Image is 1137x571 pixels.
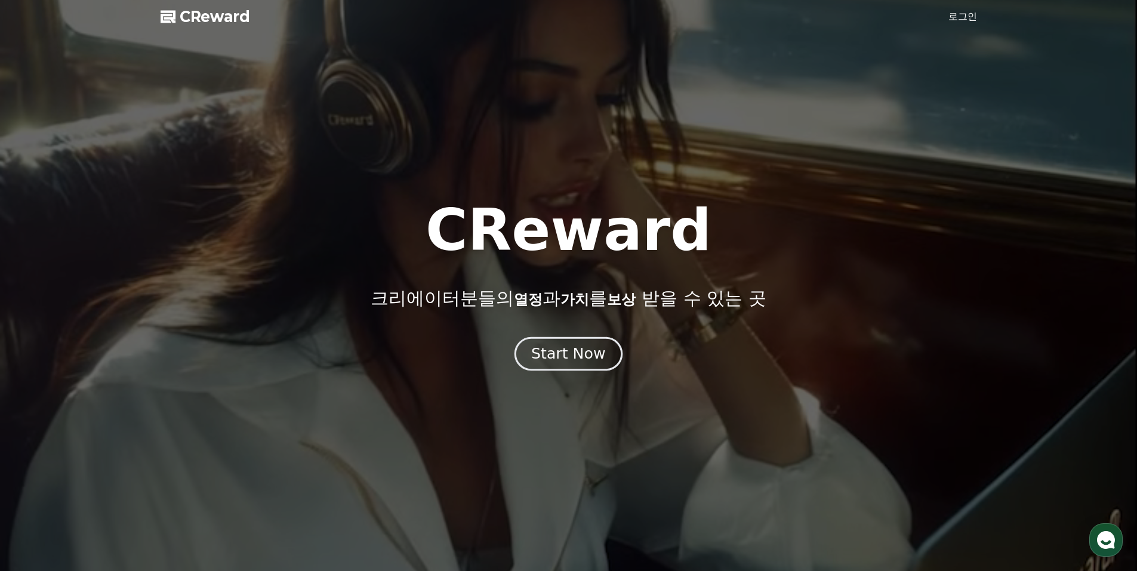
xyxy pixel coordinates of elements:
[184,396,199,406] span: 설정
[154,378,229,408] a: 설정
[517,350,620,361] a: Start Now
[514,337,623,371] button: Start Now
[948,10,977,24] a: 로그인
[560,291,589,308] span: 가치
[161,7,250,26] a: CReward
[607,291,636,308] span: 보상
[4,378,79,408] a: 홈
[371,288,766,309] p: 크리에이터분들의 과 를 받을 수 있는 곳
[531,344,605,364] div: Start Now
[426,202,711,259] h1: CReward
[109,397,124,406] span: 대화
[514,291,543,308] span: 열정
[38,396,45,406] span: 홈
[180,7,250,26] span: CReward
[79,378,154,408] a: 대화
